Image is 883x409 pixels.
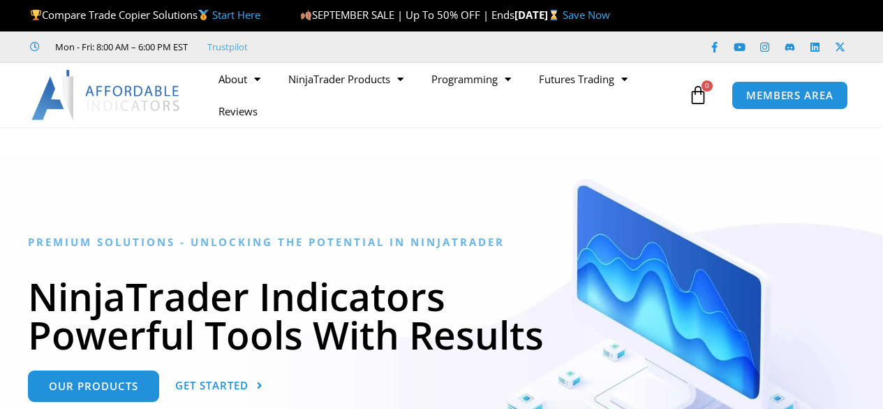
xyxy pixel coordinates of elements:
a: Our Products [28,371,159,402]
nav: Menu [205,63,685,127]
span: Our Products [49,381,138,392]
a: Save Now [563,8,610,22]
img: LogoAI | Affordable Indicators – NinjaTrader [31,70,181,120]
span: 0 [702,80,713,92]
h6: Premium Solutions - Unlocking the Potential in NinjaTrader [28,236,855,249]
a: Trustpilot [207,38,248,55]
img: 🍂 [301,10,311,20]
a: Start Here [212,8,260,22]
span: Get Started [175,380,248,391]
a: Get Started [175,371,263,402]
a: 0 [667,75,729,115]
span: MEMBERS AREA [746,90,833,101]
a: About [205,63,274,95]
img: ⌛ [549,10,559,20]
span: SEPTEMBER SALE | Up To 50% OFF | Ends [300,8,514,22]
span: Compare Trade Copier Solutions [30,8,260,22]
a: Reviews [205,95,272,127]
img: 🥇 [198,10,209,20]
a: NinjaTrader Products [274,63,417,95]
strong: [DATE] [514,8,563,22]
img: 🏆 [31,10,41,20]
a: Programming [417,63,525,95]
span: Mon - Fri: 8:00 AM – 6:00 PM EST [52,38,188,55]
h1: NinjaTrader Indicators Powerful Tools With Results [28,277,855,354]
a: Futures Trading [525,63,641,95]
a: MEMBERS AREA [732,81,848,110]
